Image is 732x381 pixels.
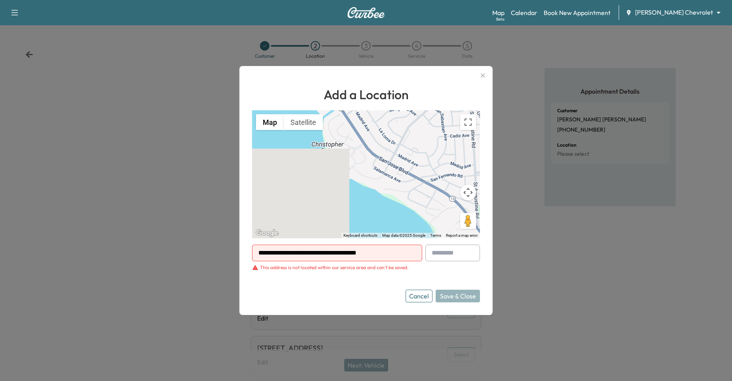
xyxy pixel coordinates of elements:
button: Show satellite imagery [284,114,323,130]
button: Show street map [256,114,284,130]
a: Terms (opens in new tab) [430,233,441,238]
div: This address is not located within our service area and can't be saved. [260,264,408,271]
a: Report a map error [446,233,478,238]
a: MapBeta [492,8,504,17]
button: Cancel [406,290,432,302]
button: Map camera controls [460,185,476,200]
img: Google [254,228,280,238]
button: Drag Pegman onto the map to open Street View [460,213,476,229]
img: Curbee Logo [347,7,385,18]
span: [PERSON_NAME] Chevrolet [635,8,713,17]
button: Toggle fullscreen view [460,114,476,130]
h1: Add a Location [252,85,480,104]
div: Beta [496,16,504,22]
a: Book New Appointment [544,8,611,17]
a: Open this area in Google Maps (opens a new window) [254,228,280,238]
span: Map data ©2025 Google [382,233,425,238]
button: Keyboard shortcuts [343,233,377,238]
a: Calendar [511,8,537,17]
